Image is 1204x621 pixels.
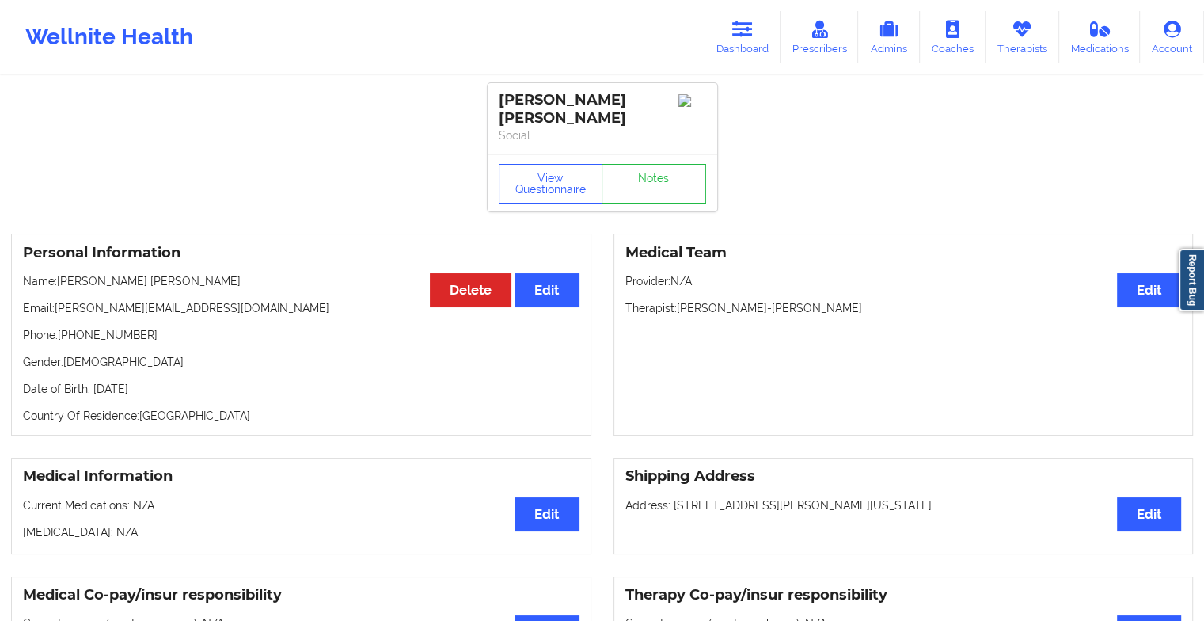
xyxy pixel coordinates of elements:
[499,128,706,143] p: Social
[920,11,986,63] a: Coaches
[1059,11,1141,63] a: Medications
[625,467,1182,486] h3: Shipping Address
[23,244,579,262] h3: Personal Information
[430,273,511,307] button: Delete
[23,408,579,424] p: Country Of Residence: [GEOGRAPHIC_DATA]
[1140,11,1204,63] a: Account
[986,11,1059,63] a: Therapists
[23,327,579,343] p: Phone: [PHONE_NUMBER]
[781,11,859,63] a: Prescribers
[499,164,603,204] button: View Questionnaire
[499,91,706,128] div: [PERSON_NAME] [PERSON_NAME]
[23,381,579,397] p: Date of Birth: [DATE]
[625,497,1182,513] p: Address: [STREET_ADDRESS][PERSON_NAME][US_STATE]
[705,11,781,63] a: Dashboard
[678,94,706,107] img: Image%2Fplaceholer-image.png
[1179,249,1204,311] a: Report Bug
[23,467,579,486] h3: Medical Information
[1117,273,1181,307] button: Edit
[23,524,579,540] p: [MEDICAL_DATA]: N/A
[515,497,579,531] button: Edit
[23,300,579,316] p: Email: [PERSON_NAME][EMAIL_ADDRESS][DOMAIN_NAME]
[858,11,920,63] a: Admins
[625,244,1182,262] h3: Medical Team
[625,273,1182,289] p: Provider: N/A
[515,273,579,307] button: Edit
[23,273,579,289] p: Name: [PERSON_NAME] [PERSON_NAME]
[625,586,1182,604] h3: Therapy Co-pay/insur responsibility
[23,586,579,604] h3: Medical Co-pay/insur responsibility
[625,300,1182,316] p: Therapist: [PERSON_NAME]-[PERSON_NAME]
[23,354,579,370] p: Gender: [DEMOGRAPHIC_DATA]
[1117,497,1181,531] button: Edit
[602,164,706,204] a: Notes
[23,497,579,513] p: Current Medications: N/A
